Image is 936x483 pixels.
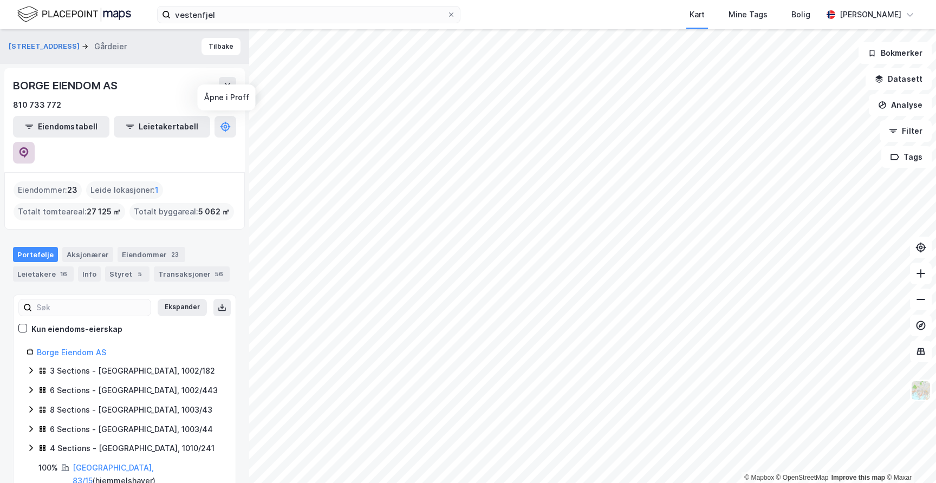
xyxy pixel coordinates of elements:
button: [STREET_ADDRESS] [9,41,82,52]
div: Transaksjoner [154,266,230,282]
div: Bolig [791,8,810,21]
button: Filter [880,120,932,142]
div: Eiendommer : [14,181,82,199]
div: Aksjonærer [62,247,113,262]
div: 8 Sections - [GEOGRAPHIC_DATA], 1003/43 [50,403,212,416]
div: Kun eiendoms-eierskap [31,323,122,336]
div: Info [78,266,101,282]
div: 23 [169,249,181,260]
div: Gårdeier [94,40,127,53]
div: 56 [213,269,225,279]
button: Leietakertabell [114,116,210,138]
div: 6 Sections - [GEOGRAPHIC_DATA], 1003/44 [50,423,213,436]
div: Styret [105,266,149,282]
img: logo.f888ab2527a4732fd821a326f86c7f29.svg [17,5,131,24]
button: Tilbake [201,38,240,55]
div: Kontrollprogram for chat [882,431,936,483]
button: Ekspander [158,299,207,316]
div: Kart [690,8,705,21]
img: Z [911,380,931,401]
button: Bokmerker [859,42,932,64]
span: 23 [67,184,77,197]
div: 5 [134,269,145,279]
a: Improve this map [831,474,885,481]
button: Tags [881,146,932,168]
div: 16 [58,269,69,279]
div: 3 Sections - [GEOGRAPHIC_DATA], 1002/182 [50,364,215,377]
div: Portefølje [13,247,58,262]
iframe: Chat Widget [882,431,936,483]
button: Datasett [866,68,932,90]
div: Totalt byggareal : [129,203,234,220]
div: 100% [38,461,58,474]
div: Mine Tags [729,8,768,21]
button: Analyse [869,94,932,116]
div: 810 733 772 [13,99,61,112]
span: 1 [155,184,159,197]
input: Søk [32,299,151,316]
div: 4 Sections - [GEOGRAPHIC_DATA], 1010/241 [50,442,214,455]
div: [PERSON_NAME] [840,8,901,21]
div: 6 Sections - [GEOGRAPHIC_DATA], 1002/443 [50,384,218,397]
a: OpenStreetMap [776,474,829,481]
input: Søk på adresse, matrikkel, gårdeiere, leietakere eller personer [171,6,447,23]
div: BORGE EIENDOM AS [13,77,120,94]
a: Mapbox [744,474,774,481]
span: 27 125 ㎡ [87,205,121,218]
button: Eiendomstabell [13,116,109,138]
div: Leide lokasjoner : [86,181,163,199]
div: Eiendommer [118,247,185,262]
div: Leietakere [13,266,74,282]
div: Totalt tomteareal : [14,203,125,220]
a: Borge Eiendom AS [37,348,106,357]
span: 5 062 ㎡ [198,205,230,218]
